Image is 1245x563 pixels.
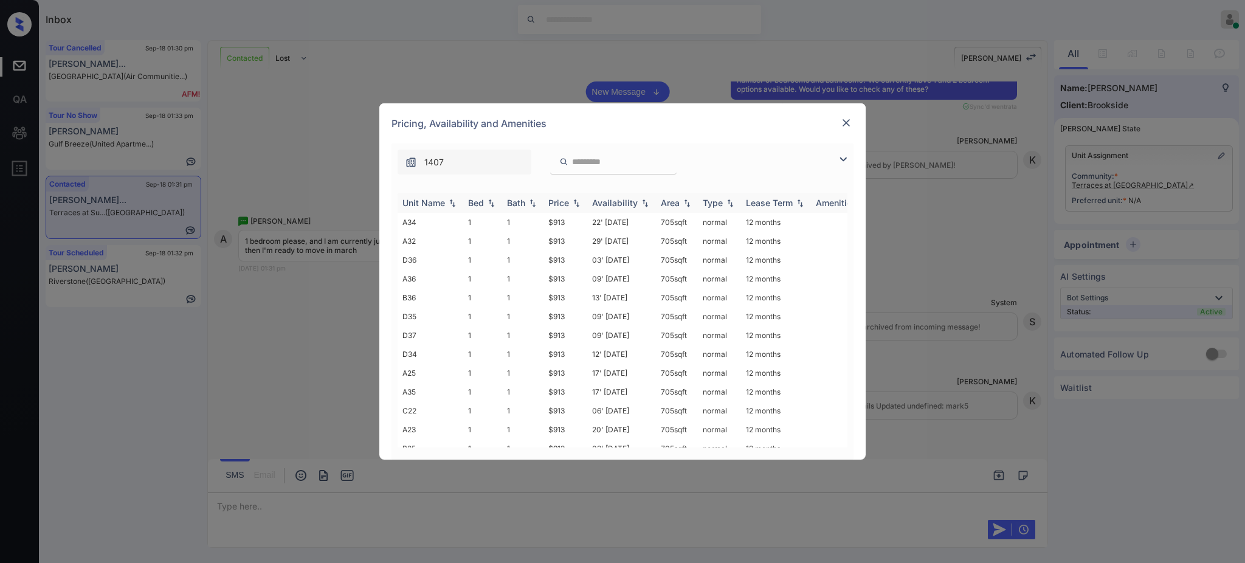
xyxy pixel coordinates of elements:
[398,345,463,364] td: D34
[587,401,656,420] td: 06' [DATE]
[543,345,587,364] td: $913
[681,199,693,207] img: sorting
[548,198,569,208] div: Price
[502,382,543,401] td: 1
[502,345,543,364] td: 1
[446,199,458,207] img: sorting
[543,269,587,288] td: $913
[502,269,543,288] td: 1
[698,439,741,458] td: normal
[724,199,736,207] img: sorting
[698,401,741,420] td: normal
[656,307,698,326] td: 705 sqft
[587,307,656,326] td: 09' [DATE]
[698,213,741,232] td: normal
[543,307,587,326] td: $913
[398,382,463,401] td: A35
[741,420,811,439] td: 12 months
[543,232,587,250] td: $913
[463,288,502,307] td: 1
[398,439,463,458] td: B25
[502,307,543,326] td: 1
[463,269,502,288] td: 1
[656,382,698,401] td: 705 sqft
[463,345,502,364] td: 1
[656,232,698,250] td: 705 sqft
[485,199,497,207] img: sorting
[463,213,502,232] td: 1
[698,326,741,345] td: normal
[587,364,656,382] td: 17' [DATE]
[741,382,811,401] td: 12 months
[587,420,656,439] td: 20' [DATE]
[587,269,656,288] td: 09' [DATE]
[398,250,463,269] td: D36
[463,439,502,458] td: 1
[463,364,502,382] td: 1
[587,439,656,458] td: 03' [DATE]
[463,326,502,345] td: 1
[741,401,811,420] td: 12 months
[570,199,582,207] img: sorting
[502,420,543,439] td: 1
[587,382,656,401] td: 17' [DATE]
[543,213,587,232] td: $913
[398,326,463,345] td: D37
[698,232,741,250] td: normal
[502,232,543,250] td: 1
[379,103,866,143] div: Pricing, Availability and Amenities
[741,326,811,345] td: 12 months
[698,269,741,288] td: normal
[794,199,806,207] img: sorting
[502,326,543,345] td: 1
[502,288,543,307] td: 1
[656,420,698,439] td: 705 sqft
[463,232,502,250] td: 1
[398,213,463,232] td: A34
[543,326,587,345] td: $913
[840,117,852,129] img: close
[502,213,543,232] td: 1
[741,345,811,364] td: 12 months
[405,156,417,168] img: icon-zuma
[424,156,444,169] span: 1407
[463,307,502,326] td: 1
[741,307,811,326] td: 12 months
[398,288,463,307] td: B36
[698,250,741,269] td: normal
[587,326,656,345] td: 09' [DATE]
[398,307,463,326] td: D35
[741,269,811,288] td: 12 months
[559,156,568,167] img: icon-zuma
[661,198,680,208] div: Area
[402,198,445,208] div: Unit Name
[741,439,811,458] td: 12 months
[543,439,587,458] td: $913
[656,250,698,269] td: 705 sqft
[398,269,463,288] td: A36
[741,288,811,307] td: 12 months
[543,382,587,401] td: $913
[463,401,502,420] td: 1
[543,288,587,307] td: $913
[502,401,543,420] td: 1
[463,420,502,439] td: 1
[463,250,502,269] td: 1
[502,364,543,382] td: 1
[656,288,698,307] td: 705 sqft
[741,364,811,382] td: 12 months
[698,288,741,307] td: normal
[587,213,656,232] td: 22' [DATE]
[656,269,698,288] td: 705 sqft
[587,288,656,307] td: 13' [DATE]
[587,250,656,269] td: 03' [DATE]
[592,198,638,208] div: Availability
[698,364,741,382] td: normal
[746,198,793,208] div: Lease Term
[543,420,587,439] td: $913
[463,382,502,401] td: 1
[526,199,539,207] img: sorting
[543,250,587,269] td: $913
[656,401,698,420] td: 705 sqft
[741,232,811,250] td: 12 months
